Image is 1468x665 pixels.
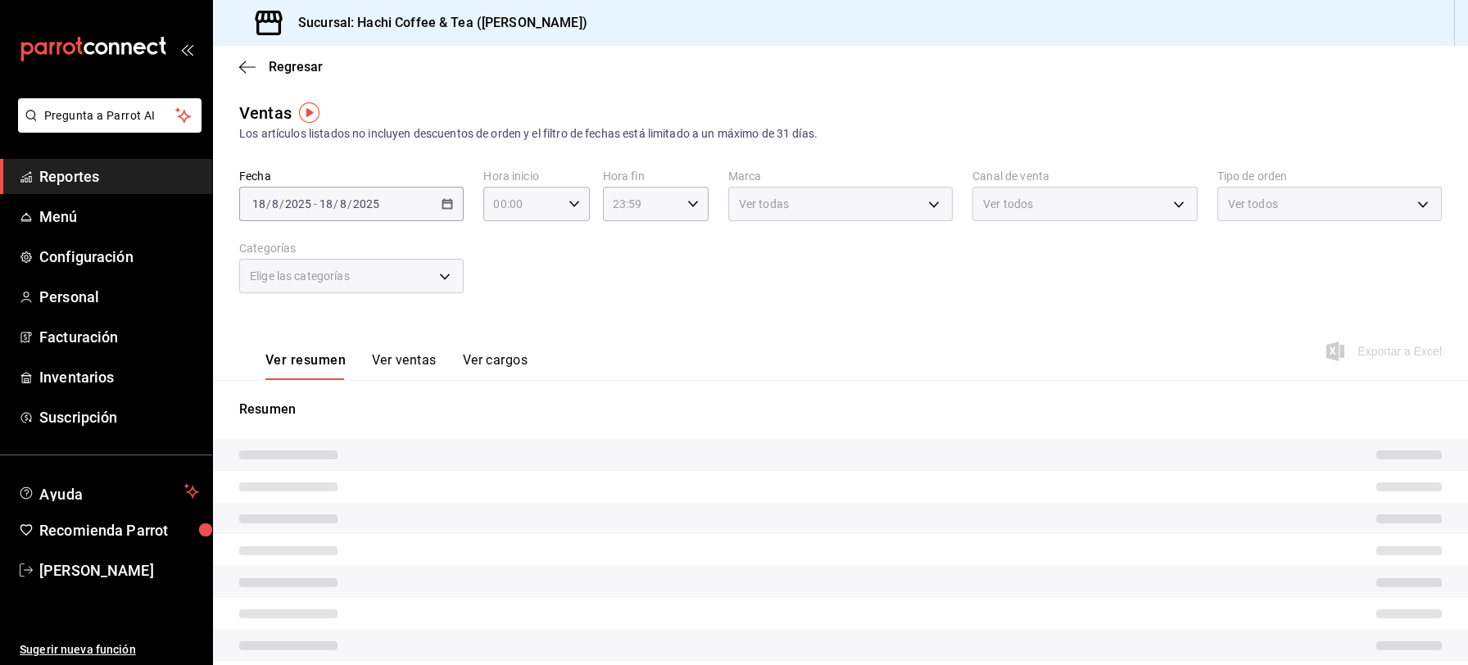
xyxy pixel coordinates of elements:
[239,170,464,182] label: Fecha
[285,13,587,33] h3: Sucursal: Hachi Coffee & Tea ([PERSON_NAME])
[39,366,199,388] span: Inventarios
[333,197,338,210] span: /
[265,352,346,380] button: Ver resumen
[180,43,193,56] button: open_drawer_menu
[239,125,1442,142] div: Los artículos listados no incluyen descuentos de orden y el filtro de fechas está limitado a un m...
[728,170,953,182] label: Marca
[239,400,1442,419] p: Resumen
[314,197,317,210] span: -
[39,519,199,541] span: Recomienda Parrot
[250,268,350,284] span: Elige las categorías
[271,197,279,210] input: --
[1217,170,1442,182] label: Tipo de orden
[339,197,347,210] input: --
[265,352,528,380] div: navigation tabs
[39,246,199,268] span: Configuración
[39,206,199,228] span: Menú
[279,197,284,210] span: /
[983,196,1033,212] span: Ver todos
[39,286,199,308] span: Personal
[299,102,319,123] img: Tooltip marker
[39,482,178,501] span: Ayuda
[1228,196,1278,212] span: Ver todos
[18,98,202,133] button: Pregunta a Parrot AI
[39,165,199,188] span: Reportes
[284,197,312,210] input: ----
[39,559,199,581] span: [PERSON_NAME]
[352,197,380,210] input: ----
[319,197,333,210] input: --
[39,326,199,348] span: Facturación
[739,196,789,212] span: Ver todas
[972,170,1197,182] label: Canal de venta
[372,352,437,380] button: Ver ventas
[269,59,323,75] span: Regresar
[11,119,202,136] a: Pregunta a Parrot AI
[266,197,271,210] span: /
[20,641,199,658] span: Sugerir nueva función
[483,170,589,182] label: Hora inicio
[239,242,464,254] label: Categorías
[239,59,323,75] button: Regresar
[603,170,709,182] label: Hora fin
[44,107,176,124] span: Pregunta a Parrot AI
[347,197,352,210] span: /
[251,197,266,210] input: --
[463,352,528,380] button: Ver cargos
[239,101,292,125] div: Ventas
[39,406,199,428] span: Suscripción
